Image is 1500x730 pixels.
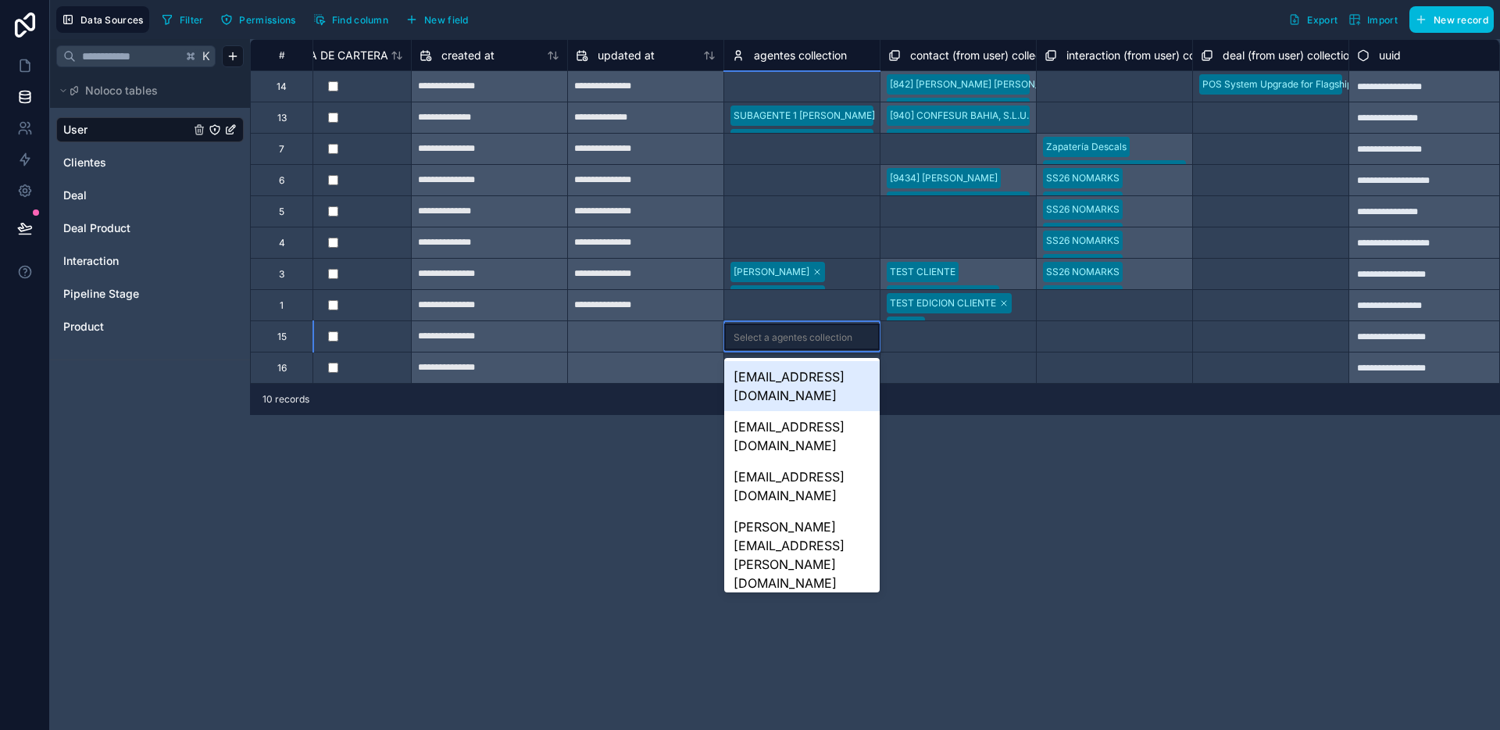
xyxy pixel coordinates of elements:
[215,8,301,31] button: Permissions
[734,288,809,302] div: [PERSON_NAME]
[890,320,909,334] div: TEst
[1403,6,1494,33] a: New record
[56,216,244,241] div: Deal Product
[285,48,388,63] span: VISTA DE CARTERA
[308,8,394,31] button: Find column
[1367,14,1398,26] span: Import
[63,319,104,335] span: Product
[754,48,847,63] span: agentes collection
[910,48,1060,63] span: contact (from user) collection
[1202,77,1379,91] div: POS System Upgrade for Flagship Store
[277,362,287,374] div: 16
[201,51,212,62] span: K
[56,150,244,175] div: Clientes
[56,281,244,306] div: Pipeline Stage
[598,48,655,63] span: updated at
[400,8,474,31] button: New field
[63,319,190,335] a: Product
[734,132,887,146] div: [PERSON_NAME] [PERSON_NAME]
[1343,6,1403,33] button: Import
[734,331,852,344] div: Select a agentes collection
[277,112,287,124] div: 13
[56,80,234,102] button: Noloco tables
[80,14,144,26] span: Data Sources
[56,249,244,274] div: Interaction
[63,253,190,269] a: Interaction
[63,155,190,170] a: Clientes
[1066,48,1231,63] span: interaction (from user) collection
[85,83,158,98] span: Noloco tables
[724,511,880,599] div: [PERSON_NAME][EMAIL_ADDRESS][PERSON_NAME][DOMAIN_NAME]
[180,14,204,26] span: Filter
[332,14,388,26] span: Find column
[279,268,284,281] div: 3
[279,206,284,218] div: 5
[63,220,130,236] span: Deal Product
[56,183,244,208] div: Deal
[63,220,190,236] a: Deal Product
[56,6,149,33] button: Data Sources
[63,122,190,138] a: User
[734,265,809,279] div: [PERSON_NAME]
[890,296,996,310] div: TEST EDICION CLIENTE
[63,253,119,269] span: Interaction
[63,286,190,302] a: Pipeline Stage
[279,237,285,249] div: 4
[280,299,284,312] div: 1
[1307,14,1337,26] span: Export
[56,117,244,142] div: User
[1223,48,1355,63] span: deal (from user) collection
[262,49,301,61] div: #
[63,188,87,203] span: Deal
[724,461,880,511] div: [EMAIL_ADDRESS][DOMAIN_NAME]
[215,8,307,31] a: Permissions
[155,8,209,31] button: Filter
[262,393,309,406] span: 10 records
[1409,6,1494,33] button: New record
[1379,48,1401,63] span: uuid
[1434,14,1488,26] span: New record
[277,81,287,93] div: 14
[279,174,284,187] div: 6
[56,314,244,339] div: Product
[424,14,469,26] span: New field
[63,188,190,203] a: Deal
[734,109,875,123] div: SUBAGENTE 1 [PERSON_NAME]
[63,155,106,170] span: Clientes
[1283,6,1343,33] button: Export
[724,411,880,461] div: [EMAIL_ADDRESS][DOMAIN_NAME]
[441,48,495,63] span: created at
[277,331,287,343] div: 15
[63,286,139,302] span: Pipeline Stage
[63,122,87,138] span: User
[279,143,284,156] div: 7
[724,361,880,411] div: [EMAIL_ADDRESS][DOMAIN_NAME]
[239,14,295,26] span: Permissions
